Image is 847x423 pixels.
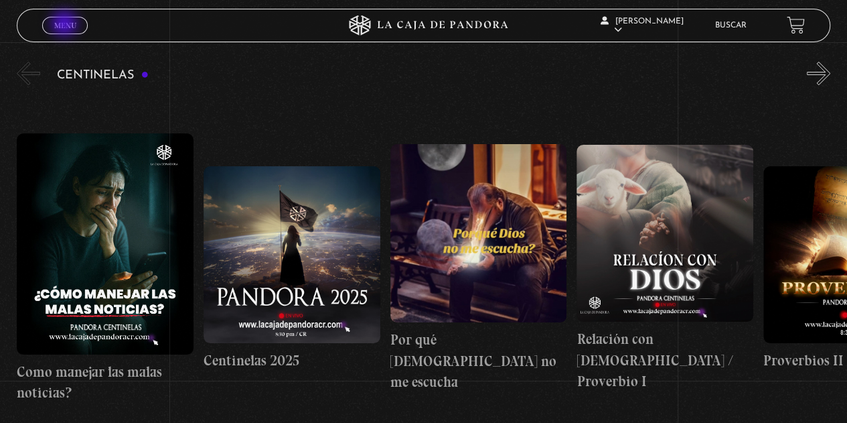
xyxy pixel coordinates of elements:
[715,21,747,29] a: Buscar
[54,21,76,29] span: Menu
[787,16,805,34] a: View your shopping cart
[50,32,81,42] span: Cerrar
[807,62,830,85] button: Next
[390,329,567,393] h4: Por qué [DEMOGRAPHIC_DATA] no me escucha
[576,328,753,392] h4: Relación con [DEMOGRAPHIC_DATA] / Proverbio I
[17,361,194,404] h4: Como manejar las malas noticias?
[204,350,380,371] h4: Centinelas 2025
[17,62,40,85] button: Previous
[57,69,149,82] h3: Centinelas
[601,17,684,34] span: [PERSON_NAME]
